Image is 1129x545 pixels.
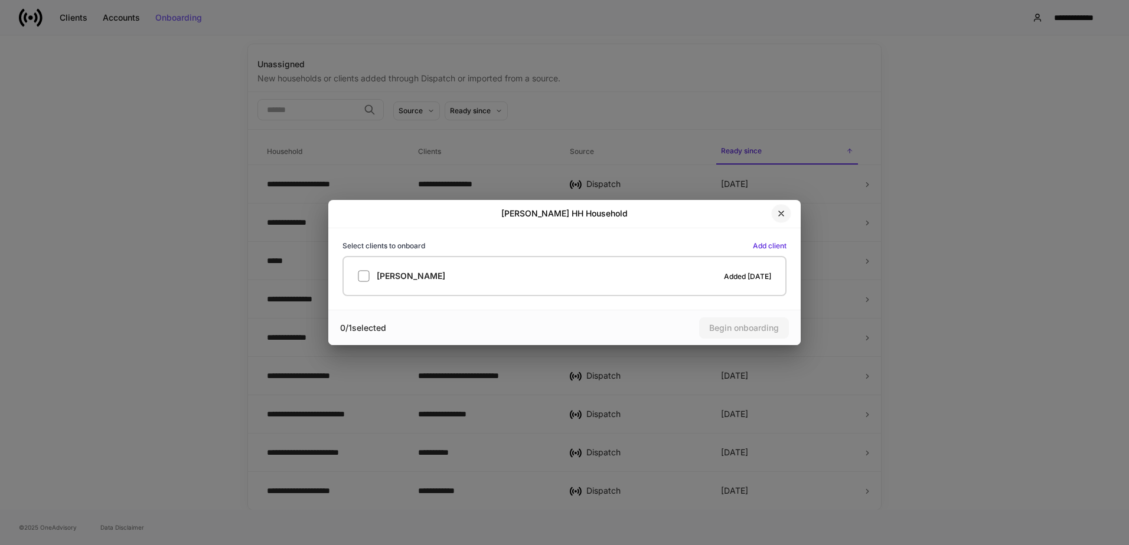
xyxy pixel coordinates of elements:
[342,240,425,251] h6: Select clients to onboard
[340,322,564,334] div: 0 / 1 selected
[377,270,445,282] h5: [PERSON_NAME]
[753,242,787,249] button: Add client
[501,208,628,219] h2: [PERSON_NAME] HH Household
[342,256,787,296] label: [PERSON_NAME]Added [DATE]
[724,271,771,282] h6: Added [DATE]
